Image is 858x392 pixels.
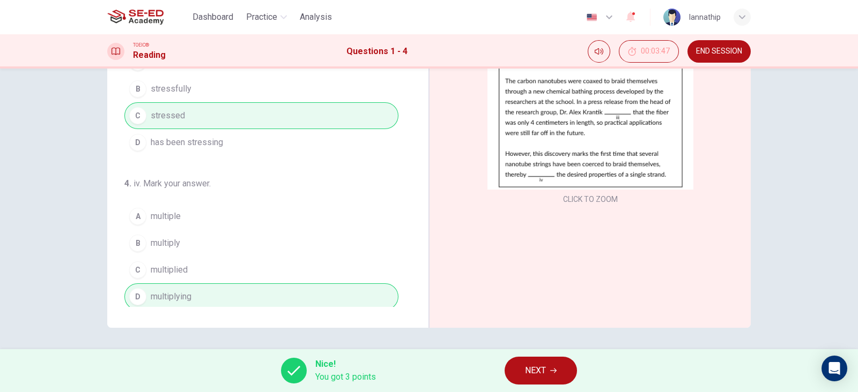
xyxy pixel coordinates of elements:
span: TOEIC® [133,41,149,49]
span: END SESSION [696,47,742,56]
button: Dashboard [188,7,238,27]
a: SE-ED Academy logo [107,6,188,28]
span: Dashboard [193,11,233,24]
img: Profile picture [663,9,681,26]
span: NEXT [525,363,546,378]
span: Nice! [315,358,376,371]
div: Open Intercom Messenger [822,356,847,381]
span: 4 . [124,178,131,189]
button: END SESSION [687,40,751,63]
h1: Reading [133,49,166,62]
span: 00:03:47 [641,47,670,56]
span: Analysis [300,11,332,24]
span: Practice [246,11,277,24]
button: CLICK TO ZOOM [559,192,622,207]
div: lannathip [689,11,721,24]
span: iv. Mark your answer. [134,178,211,189]
img: SE-ED Academy logo [107,6,164,28]
button: 00:03:47 [619,40,679,63]
div: Mute [588,40,610,63]
h1: Questions 1 - 4 [346,45,408,58]
span: You got 3 points [315,371,376,383]
button: NEXT [505,357,577,385]
img: undefined [487,3,693,190]
button: Practice [242,7,291,27]
div: Hide [619,40,679,63]
img: en [585,13,598,21]
button: Analysis [295,7,336,27]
